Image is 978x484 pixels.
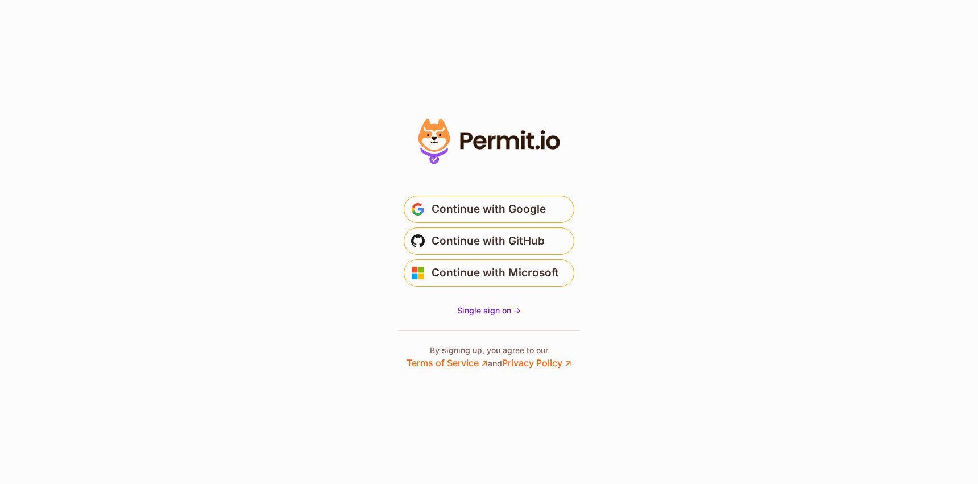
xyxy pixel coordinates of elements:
[407,357,488,369] a: Terms of Service ↗
[407,345,571,370] p: By signing up, you agree to our and
[404,227,574,255] button: Continue with GitHub
[502,357,571,369] a: Privacy Policy ↗
[457,305,521,315] span: Single sign on ->
[404,259,574,287] button: Continue with Microsoft
[432,232,545,250] span: Continue with GitHub
[404,196,574,223] button: Continue with Google
[432,264,559,282] span: Continue with Microsoft
[457,305,521,316] a: Single sign on ->
[432,200,546,218] span: Continue with Google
